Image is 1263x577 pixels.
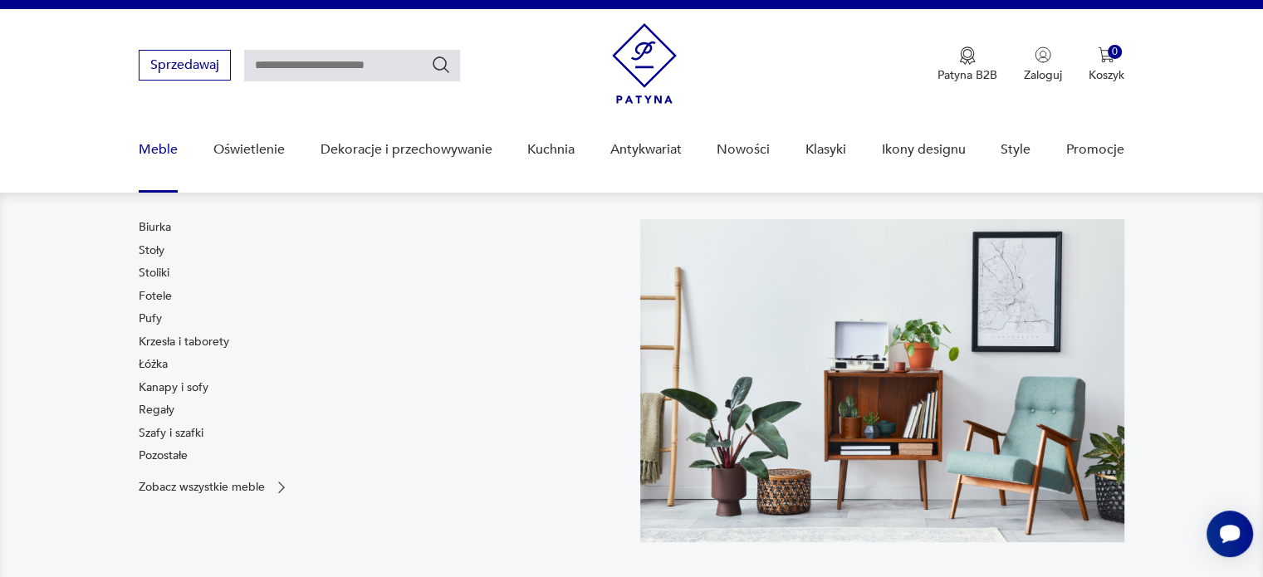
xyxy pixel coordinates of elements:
a: Nowości [717,118,770,182]
a: Pufy [139,311,162,327]
a: Kanapy i sofy [139,379,208,396]
div: 0 [1108,45,1122,59]
a: Ikony designu [881,118,965,182]
a: Sprzedawaj [139,61,231,72]
a: Stoliki [139,265,169,281]
a: Łóżka [139,356,168,373]
a: Klasyki [805,118,846,182]
button: Zaloguj [1024,46,1062,83]
a: Style [1001,118,1030,182]
img: Ikonka użytkownika [1035,46,1051,63]
img: Ikona medalu [959,46,976,65]
p: Koszyk [1089,67,1124,83]
a: Meble [139,118,178,182]
a: Regały [139,402,174,418]
a: Antykwariat [610,118,682,182]
img: 969d9116629659dbb0bd4e745da535dc.jpg [640,219,1124,542]
button: 0Koszyk [1089,46,1124,83]
p: Zobacz wszystkie meble [139,482,265,492]
a: Pozostałe [139,447,188,464]
a: Fotele [139,288,172,305]
a: Promocje [1066,118,1124,182]
button: Patyna B2B [937,46,997,83]
a: Biurka [139,219,171,236]
a: Dekoracje i przechowywanie [320,118,492,182]
a: Szafy i szafki [139,425,203,442]
button: Szukaj [431,55,451,75]
img: Ikona koszyka [1098,46,1114,63]
a: Oświetlenie [213,118,285,182]
a: Zobacz wszystkie meble [139,479,290,496]
a: Stoły [139,242,164,259]
img: Patyna - sklep z meblami i dekoracjami vintage [612,23,677,104]
a: Krzesła i taborety [139,334,229,350]
button: Sprzedawaj [139,50,231,81]
a: Kuchnia [527,118,575,182]
p: Patyna B2B [937,67,997,83]
iframe: Smartsupp widget button [1207,511,1253,557]
a: Ikona medaluPatyna B2B [937,46,997,83]
p: Zaloguj [1024,67,1062,83]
